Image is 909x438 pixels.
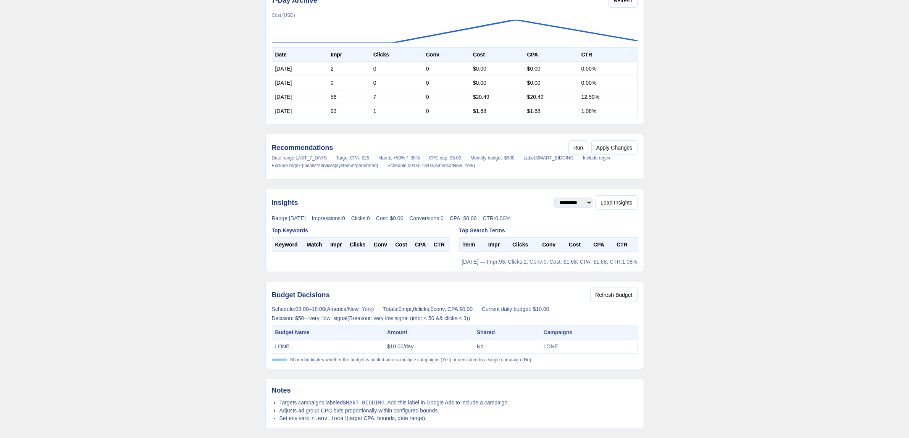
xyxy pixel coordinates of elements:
td: 7 [370,90,423,104]
td: [DATE] [272,62,328,76]
div: Cost (USD) [272,12,638,18]
span: Conversions: 0 [410,215,444,221]
span: Clicks: 0 [351,215,370,221]
th: Cost [392,238,412,252]
th: Campaigns [541,325,637,340]
td: 12.50 % [578,90,637,104]
td: 0 [370,76,423,90]
td: 0 [370,62,423,76]
button: Run [568,140,588,155]
span: CPC cap: $ 5.00 [429,155,462,161]
span: Date range: LAST_7_DAYS [272,155,327,161]
th: Clicks [509,238,539,252]
td: 0 [423,76,470,90]
span: [DATE] — Impr: 93 , Clicks: 1 , Conv: 0 , Cost: $ 1.68 , CPA: $ 1.68 , CTR: 1.08 % [462,259,637,265]
th: Clicks [347,238,371,252]
td: [DATE] [272,104,328,118]
td: 0 [423,104,470,118]
td: [DATE] [272,76,328,90]
span: Include regex: [583,155,612,161]
span: Shared indicates whether the budget is pooled across multiple campaigns (Yes) or dedicated to a s... [290,357,533,363]
th: Keyword [272,238,304,252]
code: .env.local [315,415,347,422]
span: Totals: 0 impr, 0 clicks, 0 conv, CPA $ 0.00 [383,305,473,313]
button: Refresh Budget [590,288,637,302]
span: Schedule: 09:00 – 18:00 ( America/New_York ) [272,305,374,313]
th: CPA [524,48,578,62]
span: Max ±: + 50 % / - 30 % [378,155,420,161]
span: Range: [DATE] [272,215,306,221]
th: Budget Name [272,325,384,340]
span: Schedule: 09:00 – 18:00 ( America/New_York ) [387,163,475,169]
th: Amount [384,325,474,340]
th: Cost [470,48,524,62]
span: Target CPA: $ 25 [336,155,369,161]
span: Cost: $ 0.00 [376,215,404,221]
td: $ 0.00 [470,76,524,90]
th: Term [459,238,485,252]
span: Exclude regex: (local\s*services|system\s*generated) [272,163,378,169]
th: Match [304,238,327,252]
td: $ 20.49 [470,90,524,104]
td: 0.00 % [578,62,637,76]
span: Impressions: 0 [312,215,345,221]
h3: Top Keywords [272,227,450,234]
th: Date [272,48,328,62]
td: LONE [272,340,384,354]
th: CPA [412,238,431,252]
td: 1 [370,104,423,118]
h2: Notes [272,385,638,396]
td: $ 0.00 [524,76,578,90]
td: $ 10.00 /day [384,340,474,354]
span: Label: SMART_BIDDING [524,155,574,161]
li: Targets campaigns labeled . Add this label in Google Ads to include a campaign. [279,399,638,407]
th: Clicks [370,48,423,62]
th: Impr [485,238,509,252]
td: 2 [328,62,370,76]
td: LONE [541,340,637,354]
h3: Top Search Terms [459,227,638,234]
th: CPA [590,238,614,252]
td: 0.00 % [578,76,637,90]
th: Conv [539,238,566,252]
h2: Recommendations [272,142,333,153]
span: Monthly budget: $ 500 [470,155,514,161]
td: 0 [328,76,370,90]
td: 0 [423,90,470,104]
th: Impr [328,48,370,62]
span: Decision: $ 50 — very_low_signal ( Breakout: very low signal (impr < 50 && clicks < 3) ) [272,314,470,322]
td: 56 [328,90,370,104]
td: 1.08 % [578,104,637,118]
td: $ 1.68 [470,104,524,118]
th: Cost [566,238,590,252]
th: Shared [474,325,541,340]
td: $ 0.00 [470,62,524,76]
code: SMART_BIDDING [343,400,384,406]
th: CTR [431,238,450,252]
td: 0 [423,62,470,76]
td: [DATE] [272,90,328,104]
h2: Insights [272,197,298,208]
td: No [474,340,541,354]
td: 93 [328,104,370,118]
th: CTR [578,48,637,62]
td: $ 1.68 [524,104,578,118]
button: Apply Changes [591,140,638,155]
td: $ 0.00 [524,62,578,76]
li: Set env vars in (target CPA, bounds, date range). [279,414,638,422]
th: Conv [371,238,392,252]
th: CTR [614,238,637,252]
td: $ 20.49 [524,90,578,104]
span: CTR: 0.00 % [483,215,510,221]
li: Adjusts ad group CPC bids proportionally within configured bounds. [279,407,638,414]
span: Current daily budget: $ 10.00 [482,305,549,313]
span: CPA: $ 0.00 [450,215,477,221]
th: Conv [423,48,470,62]
h2: Budget Decisions [272,290,330,300]
th: Impr [327,238,347,252]
button: Load Insights [596,195,637,210]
